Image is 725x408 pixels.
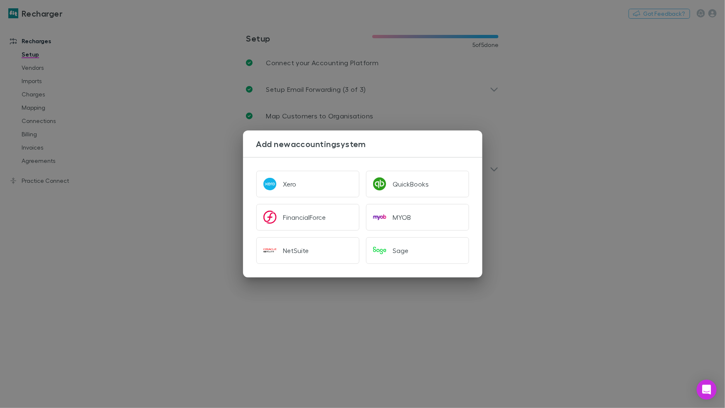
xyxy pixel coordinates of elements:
button: Sage [366,237,469,264]
img: Sage's Logo [373,244,386,257]
div: Xero [283,180,297,188]
img: QuickBooks's Logo [373,177,386,191]
h3: Add new accounting system [256,139,482,149]
div: Sage [393,246,409,255]
img: Xero's Logo [263,177,277,191]
div: MYOB [393,213,411,221]
div: QuickBooks [393,180,429,188]
button: NetSuite [256,237,359,264]
button: Xero [256,171,359,197]
img: FinancialForce's Logo [263,211,277,224]
div: Open Intercom Messenger [697,380,717,400]
img: NetSuite's Logo [263,244,277,257]
button: QuickBooks [366,171,469,197]
div: FinancialForce [283,213,326,221]
img: MYOB's Logo [373,211,386,224]
button: MYOB [366,204,469,231]
div: NetSuite [283,246,309,255]
button: FinancialForce [256,204,359,231]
